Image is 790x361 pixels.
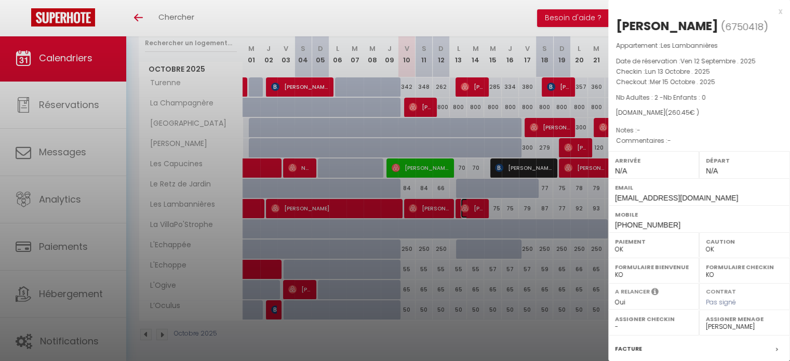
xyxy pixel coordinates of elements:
[706,298,736,306] span: Pas signé
[615,209,783,220] label: Mobile
[706,287,736,294] label: Contrat
[650,77,715,86] span: Mer 15 Octobre . 2025
[661,41,718,50] span: Les Lambannières
[645,67,710,76] span: Lun 13 Octobre . 2025
[616,136,782,146] p: Commentaires :
[615,182,783,193] label: Email
[725,20,764,33] span: 6750418
[615,287,650,296] label: A relancer
[608,5,782,18] div: x
[616,77,782,87] p: Checkout :
[615,314,692,324] label: Assigner Checkin
[651,287,659,299] i: Sélectionner OUI si vous souhaiter envoyer les séquences de messages post-checkout
[615,194,738,202] span: [EMAIL_ADDRESS][DOMAIN_NAME]
[637,126,640,135] span: -
[616,18,718,34] div: [PERSON_NAME]
[668,108,690,117] span: 260.45
[706,314,783,324] label: Assigner Menage
[616,41,782,51] p: Appartement :
[721,19,768,34] span: ( )
[680,57,756,65] span: Ven 12 Septembre . 2025
[616,56,782,66] p: Date de réservation :
[615,167,627,175] span: N/A
[706,155,783,166] label: Départ
[616,108,782,118] div: [DOMAIN_NAME]
[706,262,783,272] label: Formulaire Checkin
[615,221,680,229] span: [PHONE_NUMBER]
[663,93,706,102] span: Nb Enfants : 0
[615,155,692,166] label: Arrivée
[667,136,671,145] span: -
[616,125,782,136] p: Notes :
[615,236,692,247] label: Paiement
[615,343,642,354] label: Facture
[615,262,692,272] label: Formulaire Bienvenue
[665,108,699,117] span: ( € )
[706,236,783,247] label: Caution
[616,66,782,77] p: Checkin :
[616,93,706,102] span: Nb Adultes : 2 -
[706,167,718,175] span: N/A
